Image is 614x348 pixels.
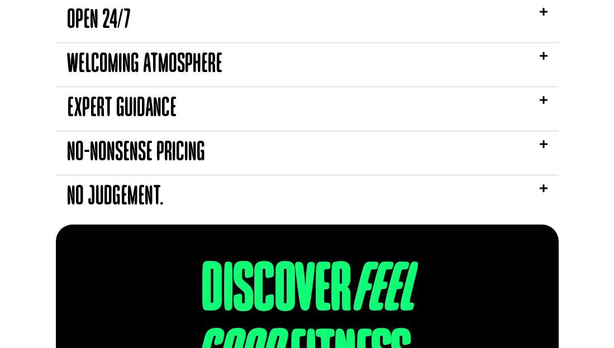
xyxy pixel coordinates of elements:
div: No-nonsense pricing [56,131,559,175]
a: No judgement. [67,185,164,209]
div: Welcoming Atmosphere [56,43,559,87]
a: Welcoming Atmosphere [67,53,222,77]
a: Open 24/7 [67,8,131,33]
a: No-nonsense pricing [67,141,205,165]
div: No judgement. [56,175,559,219]
a: Expert Guidance [67,97,177,121]
div: Expert Guidance [56,87,559,131]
